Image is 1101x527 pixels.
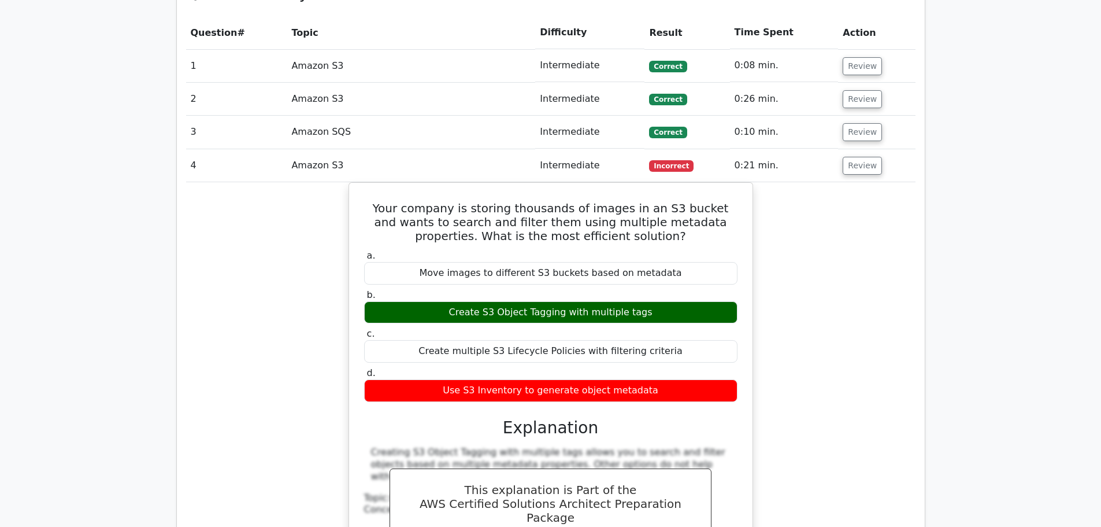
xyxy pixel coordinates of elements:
[843,123,882,141] button: Review
[363,201,739,243] h5: Your company is storing thousands of images in an S3 bucket and wants to search and filter them u...
[535,83,644,116] td: Intermediate
[191,27,238,38] span: Question
[364,379,737,402] div: Use S3 Inventory to generate object metadata
[186,83,287,116] td: 2
[649,127,687,138] span: Correct
[730,16,839,49] th: Time Spent
[186,116,287,149] td: 3
[371,447,731,482] div: Creating S3 Object Tagging with multiple tags allows you to search and filter objects based on mu...
[364,301,737,324] div: Create S3 Object Tagging with multiple tags
[364,262,737,285] div: Move images to different S3 buckets based on metadata
[535,149,644,182] td: Intermediate
[287,149,535,182] td: Amazon S3
[843,90,882,108] button: Review
[535,49,644,82] td: Intermediate
[186,49,287,82] td: 1
[535,116,644,149] td: Intermediate
[287,116,535,149] td: Amazon SQS
[843,57,882,75] button: Review
[649,61,687,72] span: Correct
[730,149,839,182] td: 0:21 min.
[367,250,376,261] span: a.
[535,16,644,49] th: Difficulty
[649,160,694,172] span: Incorrect
[287,83,535,116] td: Amazon S3
[730,83,839,116] td: 0:26 min.
[364,504,737,516] div: Concept:
[649,94,687,105] span: Correct
[367,289,376,300] span: b.
[186,16,287,49] th: #
[644,16,729,49] th: Result
[371,418,731,438] h3: Explanation
[730,116,839,149] td: 0:10 min.
[186,149,287,182] td: 4
[364,492,737,504] div: Topic:
[367,367,376,378] span: d.
[364,340,737,363] div: Create multiple S3 Lifecycle Policies with filtering criteria
[287,49,535,82] td: Amazon S3
[730,49,839,82] td: 0:08 min.
[838,16,915,49] th: Action
[843,157,882,175] button: Review
[367,328,375,339] span: c.
[287,16,535,49] th: Topic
